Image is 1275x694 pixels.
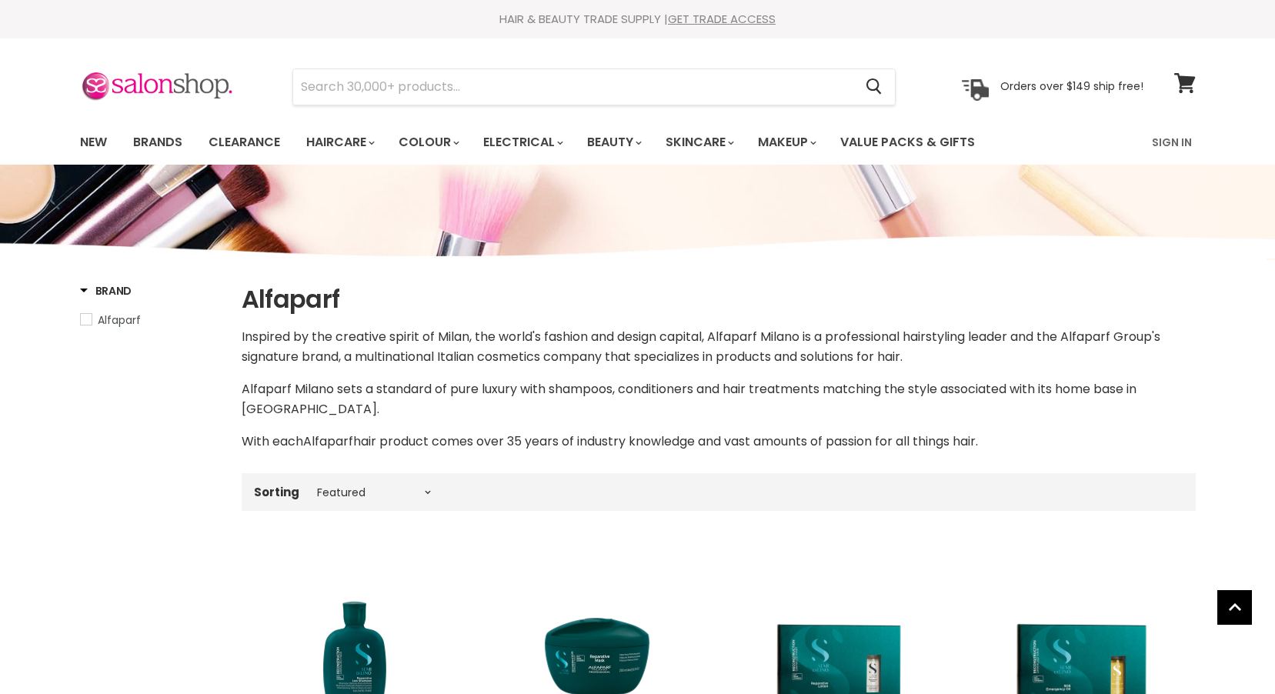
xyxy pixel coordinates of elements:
[61,120,1215,165] nav: Main
[576,126,651,158] a: Beauty
[68,120,1065,165] ul: Main menu
[197,126,292,158] a: Clearance
[242,432,1196,452] p: Alfaparf
[61,12,1215,27] div: HAIR & BEAUTY TRADE SUPPLY |
[293,69,854,105] input: Search
[68,126,118,158] a: New
[254,485,299,499] label: Sorting
[829,126,986,158] a: Value Packs & Gifts
[472,126,572,158] a: Electrical
[292,68,896,105] form: Product
[80,312,222,329] a: Alfaparf
[80,283,132,299] h3: Brand
[242,328,1160,365] span: Inspired by the creative spirit of Milan, the world's fashion and design capital, Alfaparf Milano...
[353,432,978,450] span: hair product comes over 35 years of industry knowledge and vast amounts of passion for all things...
[242,380,1136,418] span: Alfaparf Milano sets a standard of pure luxury with shampoos, conditioners and hair treatments ma...
[98,312,141,328] span: Alfaparf
[854,69,895,105] button: Search
[1143,126,1201,158] a: Sign In
[387,126,469,158] a: Colour
[122,126,194,158] a: Brands
[295,126,384,158] a: Haircare
[1000,79,1143,93] p: Orders over $149 ship free!
[242,283,1196,315] h1: Alfaparf
[654,126,743,158] a: Skincare
[746,126,826,158] a: Makeup
[668,11,776,27] a: GET TRADE ACCESS
[242,432,303,450] span: With each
